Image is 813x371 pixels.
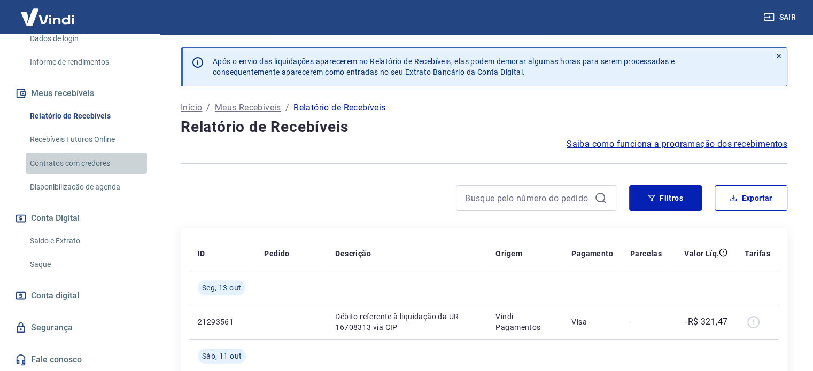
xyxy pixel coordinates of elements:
a: Disponibilização de agenda [26,176,147,198]
a: Contratos com credores [26,153,147,175]
p: Pagamento [571,248,613,259]
p: / [285,101,289,114]
p: Tarifas [745,248,770,259]
a: Início [181,101,202,114]
p: Valor Líq. [684,248,719,259]
button: Sair [762,7,800,27]
p: Origem [495,248,522,259]
button: Conta Digital [13,207,147,230]
a: Saldo e Extrato [26,230,147,252]
input: Busque pelo número do pedido [465,190,590,206]
span: Conta digital [31,288,79,303]
p: Pedido [264,248,289,259]
p: -R$ 321,47 [685,315,727,328]
h4: Relatório de Recebíveis [181,116,787,138]
p: Parcelas [630,248,662,259]
p: Descrição [335,248,371,259]
button: Exportar [715,185,787,211]
button: Filtros [629,185,702,211]
p: - [630,317,662,327]
a: Dados de login [26,28,147,50]
p: Débito referente à liquidação da UR 16708313 via CIP [335,311,478,333]
a: Saiba como funciona a programação dos recebimentos [567,138,787,151]
a: Informe de rendimentos [26,51,147,73]
a: Meus Recebíveis [215,101,281,114]
a: Relatório de Recebíveis [26,105,147,127]
a: Segurança [13,316,147,340]
a: Recebíveis Futuros Online [26,129,147,151]
p: 21293561 [198,317,247,327]
p: ID [198,248,205,259]
img: Vindi [13,1,82,33]
p: Vindi Pagamentos [495,311,554,333]
button: Meus recebíveis [13,82,147,105]
span: Seg, 13 out [202,282,241,293]
p: Após o envio das liquidações aparecerem no Relatório de Recebíveis, elas podem demorar algumas ho... [213,56,675,77]
a: Saque [26,254,147,275]
p: Relatório de Recebíveis [293,101,385,114]
p: / [206,101,210,114]
a: Conta digital [13,284,147,307]
span: Sáb, 11 out [202,351,242,361]
p: Visa [571,317,613,327]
